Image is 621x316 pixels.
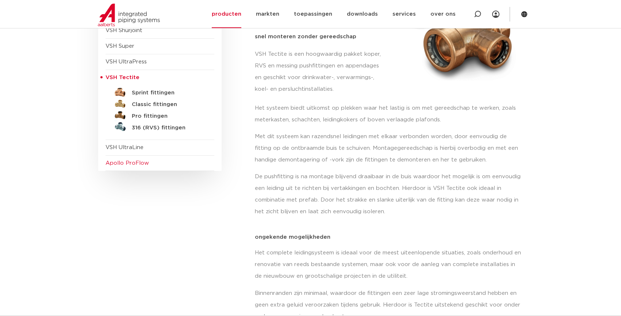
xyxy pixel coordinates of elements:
[106,86,214,97] a: Sprint fittingen
[255,247,523,282] p: Het complete leidingsysteem is ideaal voor de meest uiteenlopende situaties, zoals onderhoud en r...
[106,59,147,65] a: VSH UltraPress
[255,102,523,126] p: Het systeem biedt uitkomst op plekken waar het lastig is om met gereedschap te werken, zoals mete...
[106,145,143,150] a: VSH UltraLine
[255,234,523,240] p: ongekende mogelijkheden
[132,90,204,96] h5: Sprint fittingen
[132,101,204,108] h5: Classic fittingen
[106,97,214,109] a: Classic fittingen
[106,43,134,49] a: VSH Super
[106,160,149,166] a: Apollo ProFlow
[106,121,214,132] a: 316 (RVS) fittingen
[255,48,387,95] p: VSH Tectite is een hoogwaardig pakket koper, RVS en messing pushfittingen en appendages en geschi...
[132,125,204,131] h5: 316 (RVS) fittingen
[255,34,356,39] strong: snel monteren zonder gereedschap
[106,75,139,80] span: VSH Tectite
[106,109,214,121] a: Pro fittingen
[255,131,523,166] p: Met dit systeem kan razendsnel leidingen met elkaar verbonden worden, door eenvoudig de fitting o...
[255,171,523,218] p: De pushfitting is na montage blijvend draaibaar in de buis waardoor het mogelijk is om eenvoudig ...
[106,28,142,33] a: VSH Shurjoint
[132,113,204,120] h5: Pro fittingen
